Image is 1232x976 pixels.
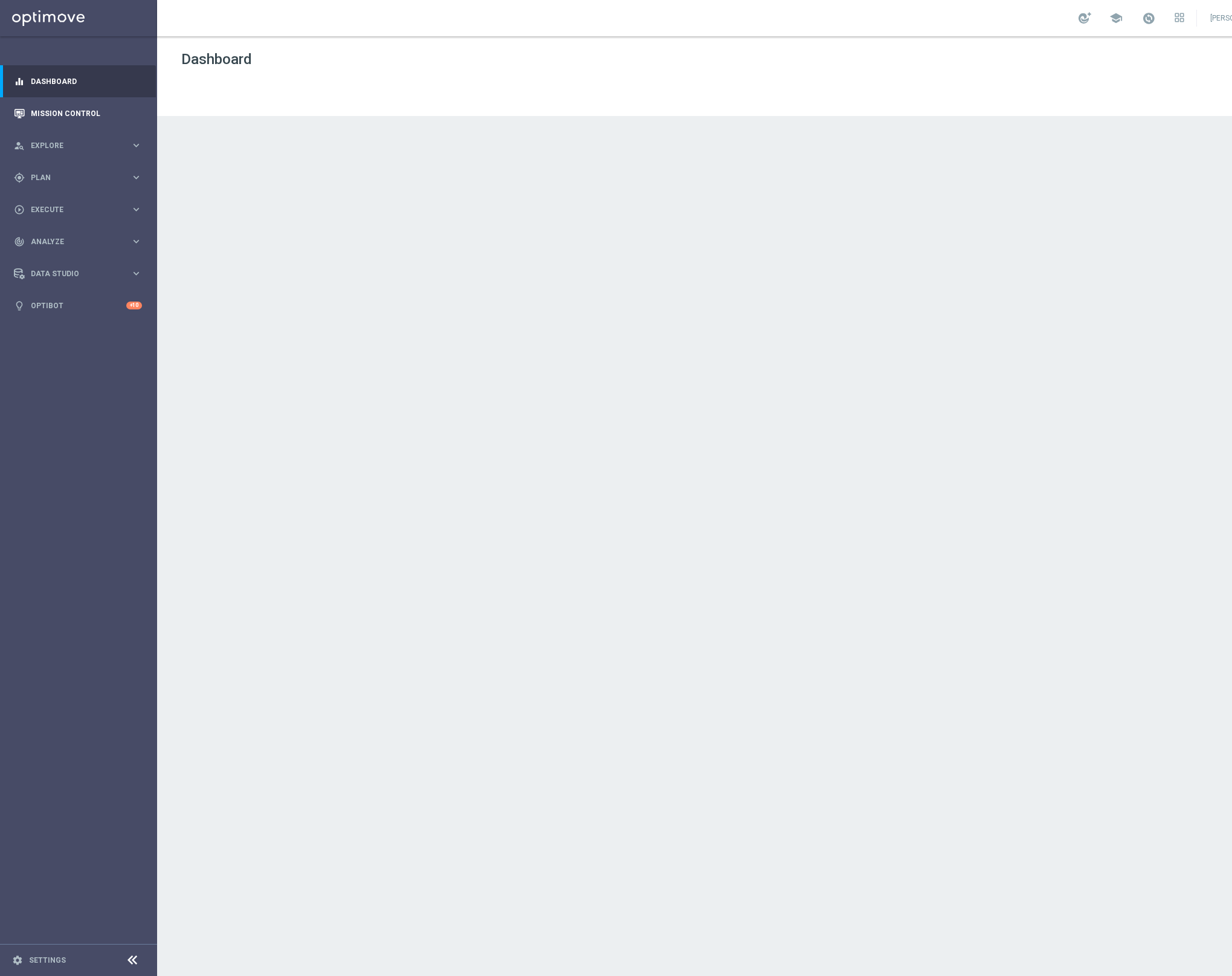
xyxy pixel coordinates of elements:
[31,142,131,149] span: Explore
[13,205,143,215] button: play_circle_outline Execute keyboard_arrow_right
[13,237,143,247] button: track_changes Analyze keyboard_arrow_right
[31,289,126,322] a: Optibot
[131,140,142,151] i: keyboard_arrow_right
[31,238,131,245] span: Analyze
[131,268,142,279] i: keyboard_arrow_right
[13,77,143,86] button: equalizer Dashboard
[14,97,142,129] div: Mission Control
[131,204,142,215] i: keyboard_arrow_right
[14,289,142,322] div: Optibot
[14,236,131,247] div: Analyze
[14,300,25,311] i: lightbulb
[13,301,143,311] button: lightbulb Optibot +10
[126,302,142,309] div: +10
[12,955,23,966] i: settings
[31,174,131,181] span: Plan
[13,141,143,150] button: person_search Explore keyboard_arrow_right
[14,65,142,97] div: Dashboard
[14,204,131,215] div: Execute
[14,172,25,183] i: gps_fixed
[31,270,131,277] span: Data Studio
[31,97,142,129] a: Mission Control
[13,173,143,183] button: gps_fixed Plan keyboard_arrow_right
[14,204,25,215] i: play_circle_outline
[29,957,66,964] a: Settings
[31,65,142,97] a: Dashboard
[14,76,25,87] i: equalizer
[14,236,25,247] i: track_changes
[31,206,131,213] span: Execute
[14,172,131,183] div: Plan
[14,268,131,279] div: Data Studio
[14,140,131,151] div: Explore
[131,236,142,247] i: keyboard_arrow_right
[13,269,143,279] button: Data Studio keyboard_arrow_right
[1109,11,1123,25] span: school
[13,109,143,118] button: Mission Control
[131,172,142,183] i: keyboard_arrow_right
[14,140,25,151] i: person_search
